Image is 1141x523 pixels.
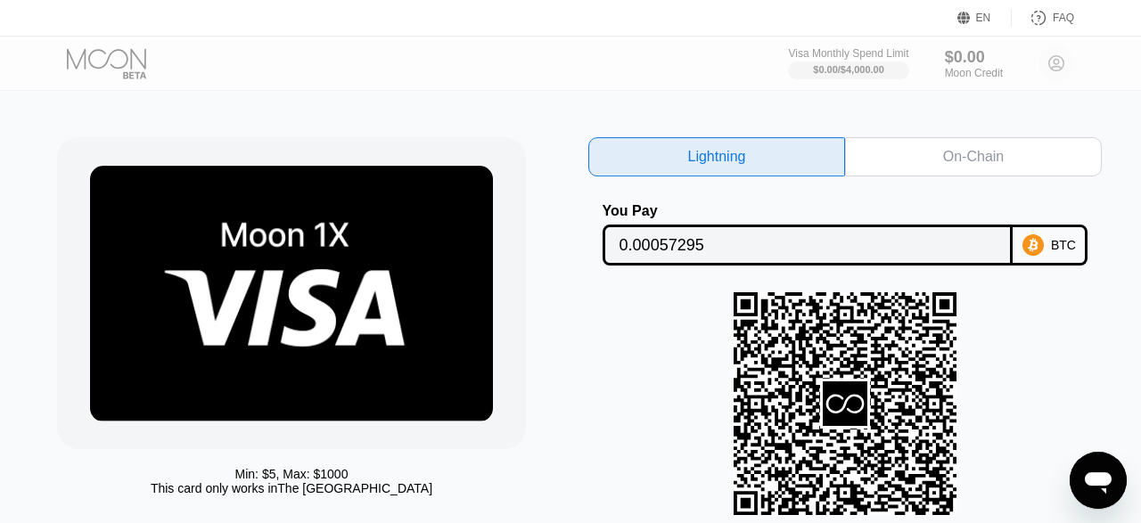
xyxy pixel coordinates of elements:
div: BTC [1051,238,1076,252]
div: Lightning [688,148,746,166]
div: You Pay [603,203,1014,219]
iframe: Button to launch messaging window [1070,452,1127,509]
div: $0.00 / $4,000.00 [813,64,884,75]
div: Lightning [588,137,845,176]
div: Visa Monthly Spend Limit$0.00/$4,000.00 [788,47,908,79]
div: Min: $ 5 , Max: $ 1000 [235,467,349,481]
div: EN [976,12,991,24]
div: FAQ [1012,9,1074,27]
div: You PayBTC [588,203,1102,266]
div: Visa Monthly Spend Limit [788,47,908,60]
div: This card only works in The [GEOGRAPHIC_DATA] [151,481,432,495]
div: FAQ [1053,12,1074,24]
div: On-Chain [845,137,1102,176]
div: EN [957,9,1012,27]
div: On-Chain [943,148,1004,166]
